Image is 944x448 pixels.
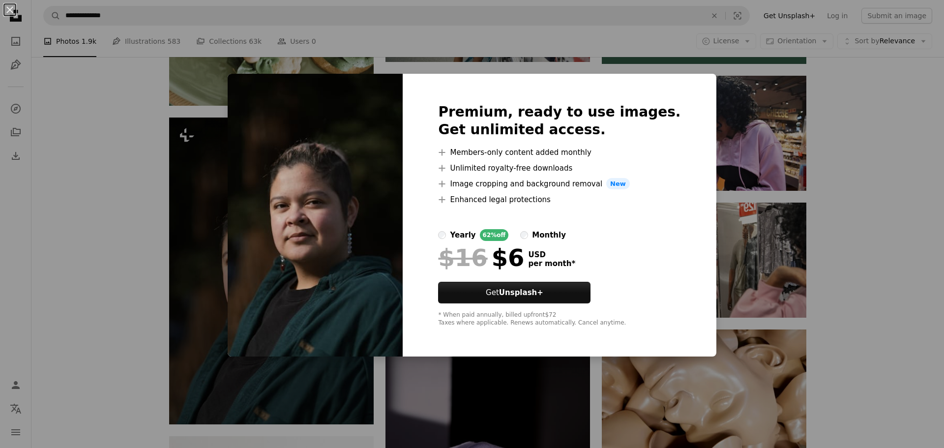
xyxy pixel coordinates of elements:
[450,229,475,241] div: yearly
[438,231,446,239] input: yearly62%off
[438,245,487,270] span: $16
[528,250,575,259] span: USD
[520,231,528,239] input: monthly
[499,288,543,297] strong: Unsplash+
[438,311,680,327] div: * When paid annually, billed upfront $72 Taxes where applicable. Renews automatically. Cancel any...
[438,245,524,270] div: $6
[438,103,680,139] h2: Premium, ready to use images. Get unlimited access.
[438,147,680,158] li: Members-only content added monthly
[480,229,509,241] div: 62% off
[228,74,403,357] img: premium_photo-1669532641376-3abd575d93bb
[438,178,680,190] li: Image cropping and background removal
[532,229,566,241] div: monthly
[438,282,590,303] button: GetUnsplash+
[528,259,575,268] span: per month *
[438,194,680,206] li: Enhanced legal protections
[606,178,630,190] span: New
[438,162,680,174] li: Unlimited royalty-free downloads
